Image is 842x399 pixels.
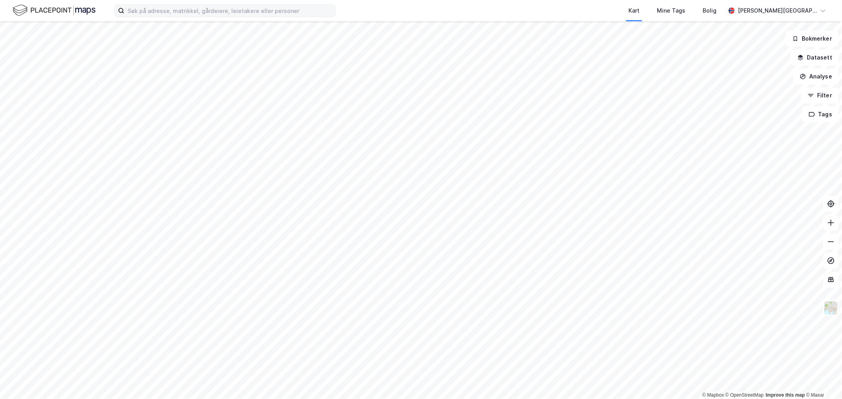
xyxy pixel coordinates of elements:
[628,6,639,15] div: Kart
[803,361,842,399] iframe: Chat Widget
[703,6,716,15] div: Bolig
[124,5,335,17] input: Søk på adresse, matrikkel, gårdeiere, leietakere eller personer
[657,6,685,15] div: Mine Tags
[738,6,817,15] div: [PERSON_NAME][GEOGRAPHIC_DATA]
[13,4,96,17] img: logo.f888ab2527a4732fd821a326f86c7f29.svg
